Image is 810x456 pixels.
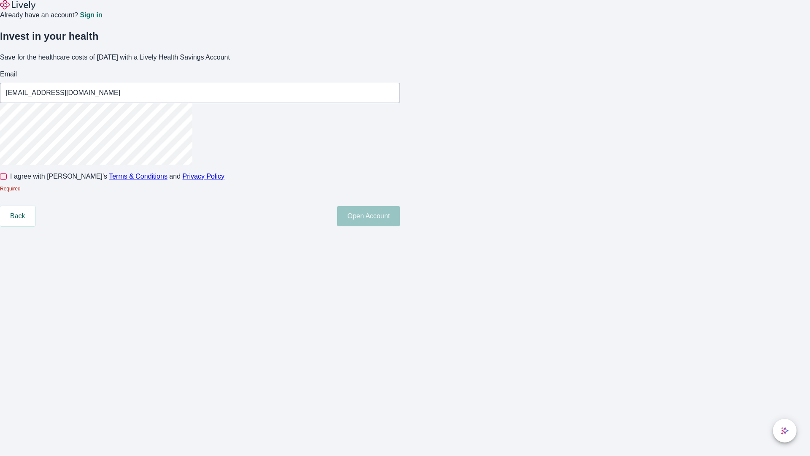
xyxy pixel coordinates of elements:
[780,426,789,435] svg: Lively AI Assistant
[80,12,102,19] a: Sign in
[773,419,796,442] button: chat
[10,171,224,182] span: I agree with [PERSON_NAME]’s and
[183,173,225,180] a: Privacy Policy
[109,173,167,180] a: Terms & Conditions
